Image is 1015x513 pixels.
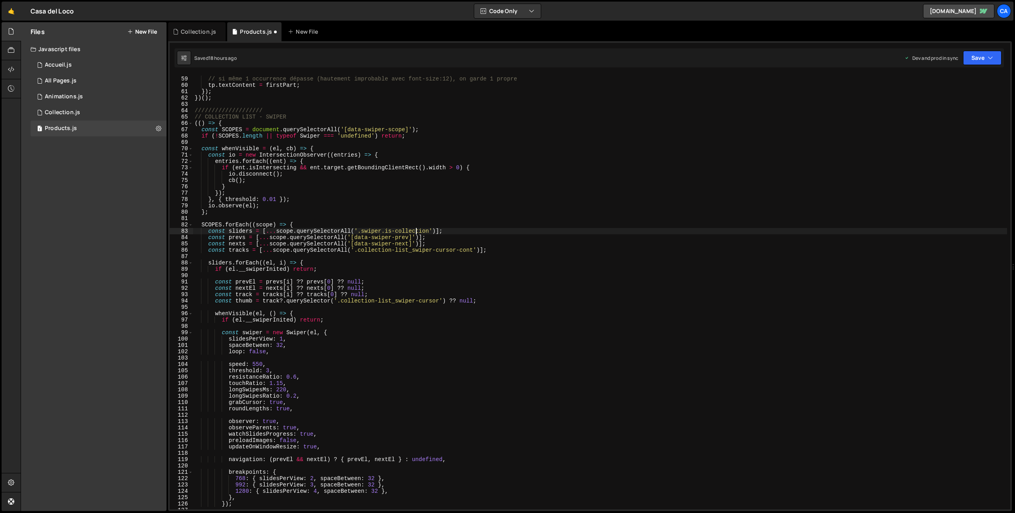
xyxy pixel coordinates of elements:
div: 117 [170,444,193,450]
a: [DOMAIN_NAME] [923,4,994,18]
div: 125 [170,494,193,501]
button: Save [963,51,1002,65]
div: 113 [170,418,193,425]
div: 85 [170,241,193,247]
div: 120 [170,463,193,469]
div: 67 [170,126,193,133]
div: 109 [170,393,193,399]
div: 59 [170,76,193,82]
div: Collection.js [181,28,216,36]
div: 97 [170,317,193,323]
div: 62 [170,95,193,101]
div: 74 [170,171,193,177]
button: New File [127,29,157,35]
div: 95 [170,304,193,310]
div: 123 [170,482,193,488]
div: Saved [194,55,237,61]
div: 102 [170,348,193,355]
div: 78 [170,196,193,203]
div: 18 hours ago [209,55,237,61]
div: 124 [170,488,193,494]
div: 107 [170,380,193,387]
div: 77 [170,190,193,196]
div: 101 [170,342,193,348]
span: 1 [37,126,42,132]
div: 82 [170,222,193,228]
div: 121 [170,469,193,475]
div: Accueil.js [45,61,72,69]
div: 16791/46302.js [31,121,167,136]
div: 126 [170,501,193,507]
div: 79 [170,203,193,209]
div: Javascript files [21,41,167,57]
div: 98 [170,323,193,329]
div: 119 [170,456,193,463]
div: 110 [170,399,193,406]
div: 16791/45941.js [31,57,167,73]
div: 87 [170,253,193,260]
a: Ca [997,4,1011,18]
div: 66 [170,120,193,126]
div: 84 [170,234,193,241]
div: 63 [170,101,193,107]
div: 83 [170,228,193,234]
div: 114 [170,425,193,431]
div: 89 [170,266,193,272]
div: 88 [170,260,193,266]
div: 16791/45882.js [31,73,167,89]
div: Dev and prod in sync [904,55,958,61]
div: 71 [170,152,193,158]
div: 104 [170,361,193,368]
div: 103 [170,355,193,361]
div: 105 [170,368,193,374]
div: 68 [170,133,193,139]
button: Code Only [474,4,541,18]
div: 108 [170,387,193,393]
div: 60 [170,82,193,88]
div: 122 [170,475,193,482]
div: 116 [170,437,193,444]
div: 92 [170,285,193,291]
div: 81 [170,215,193,222]
div: 76 [170,184,193,190]
div: 64 [170,107,193,114]
div: New File [288,28,321,36]
div: 99 [170,329,193,336]
div: 100 [170,336,193,342]
div: 93 [170,291,193,298]
div: 118 [170,450,193,456]
div: Casa del Loco [31,6,74,16]
div: 106 [170,374,193,380]
div: Products.js [240,28,272,36]
div: 80 [170,209,193,215]
a: 🤙 [2,2,21,21]
div: Products.js [45,125,77,132]
div: 16791/46116.js [31,105,167,121]
div: 94 [170,298,193,304]
div: 91 [170,279,193,285]
div: All Pages.js [45,77,77,84]
div: 111 [170,406,193,412]
div: 70 [170,145,193,152]
div: 115 [170,431,193,437]
div: 75 [170,177,193,184]
div: 72 [170,158,193,165]
div: 90 [170,272,193,279]
div: Collection.js [45,109,80,116]
div: 112 [170,412,193,418]
div: 96 [170,310,193,317]
h2: Files [31,27,45,36]
div: 16791/46000.js [31,89,167,105]
div: 86 [170,247,193,253]
div: Animations.js [45,93,83,100]
div: 65 [170,114,193,120]
div: 69 [170,139,193,145]
div: 61 [170,88,193,95]
div: 73 [170,165,193,171]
